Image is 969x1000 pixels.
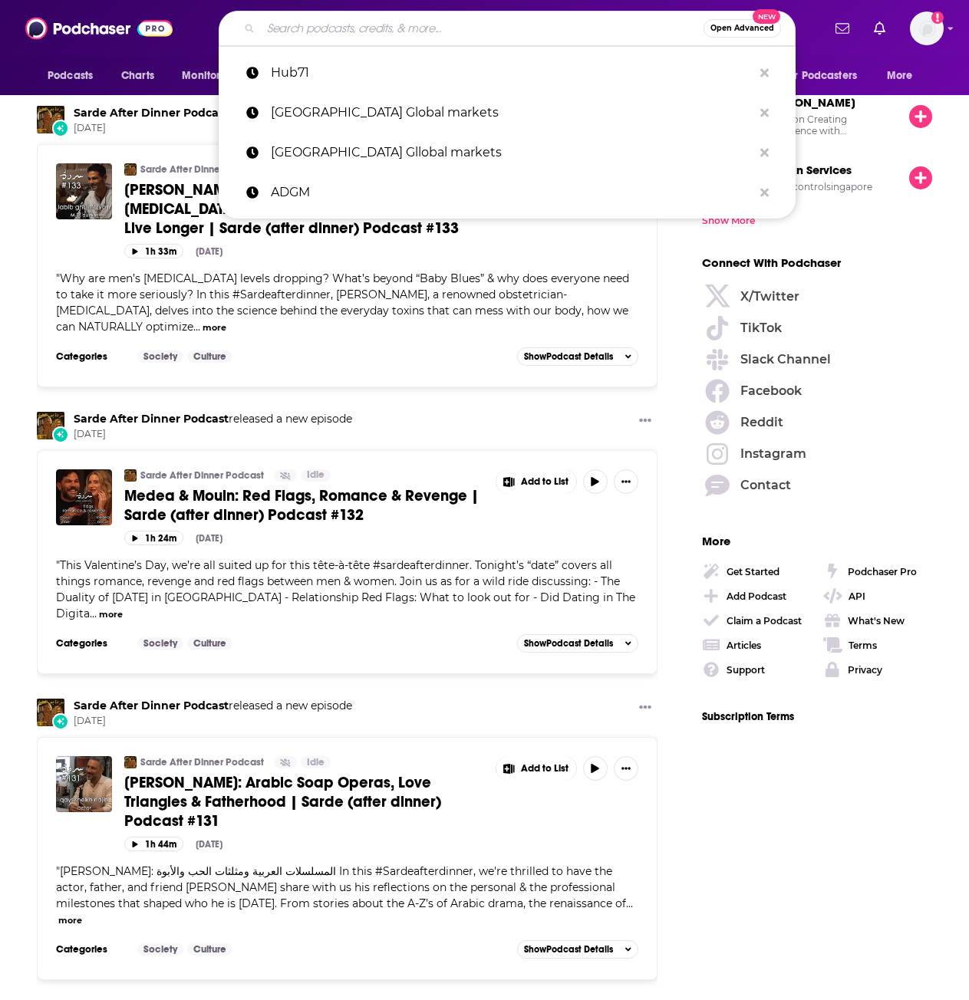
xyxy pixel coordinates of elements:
[868,15,892,41] a: Show notifications dropdown
[187,637,232,650] a: Culture
[702,534,730,548] span: More
[74,106,352,120] h3: released a new episode
[763,113,894,137] div: Guest on Creating Confidence with [PERSON_NAME]…
[849,640,877,651] div: Terms
[25,14,173,43] img: Podchaser - Follow, Share and Rate Podcasts
[773,61,879,90] button: open menu
[124,773,441,831] span: [PERSON_NAME]: Arabic Soap Operas, Love Triangles & Fatherhood | Sarde (after dinner) Podcast #131
[740,385,802,397] span: Facebook
[219,93,796,133] a: [GEOGRAPHIC_DATA] Global markets
[524,944,613,955] span: Show Podcast Details
[124,163,137,176] a: Sarde After Dinner Podcast
[52,120,69,137] div: New Episode
[124,244,183,258] button: 1h 33m
[702,587,811,606] a: Add Podcast
[196,533,222,544] div: [DATE]
[517,347,638,366] button: ShowPodcast Details
[219,173,796,212] a: ADGM
[702,473,932,498] a: Contact
[56,558,635,620] span: "
[48,65,93,87] span: Podcasts
[56,271,629,334] span: Why are men’s [MEDICAL_DATA] levels dropping? What’s beyond “Baby Blues” & why does everyone need...
[823,563,932,581] a: Podchaser Pro
[633,699,658,718] button: Show More Button
[74,699,352,713] h3: released a new episode
[524,638,613,649] span: Show Podcast Details
[193,320,200,334] span: ...
[763,95,855,110] span: [PERSON_NAME]
[823,661,932,679] a: Privacy
[271,173,753,212] p: ADGM
[56,637,125,650] h3: Categories
[702,255,841,270] span: Connect With Podchaser
[124,469,137,482] img: Sarde After Dinner Podcast
[910,12,944,45] button: Show profile menu
[763,96,855,109] a: Sandi Glandt
[704,19,781,38] button: Open AdvancedNew
[823,637,932,655] a: Terms
[111,61,163,90] a: Charts
[702,661,811,679] a: Support
[823,612,932,630] a: What's New
[140,756,264,768] a: Sarde After Dinner Podcast
[626,896,633,910] span: ...
[740,416,783,429] span: Reddit
[614,756,638,781] button: Show More Button
[301,469,331,482] a: Idle
[496,756,576,781] button: Show More Button
[124,531,183,545] button: 1h 24m
[137,350,183,363] a: Society
[727,664,765,676] div: Support
[124,837,183,851] button: 1h 44m
[196,839,222,850] div: [DATE]
[124,486,479,525] span: Medea & Mouin: Red Flags, Romance & Revenge | Sarde (after dinner) Podcast #132
[171,61,256,90] button: open menu
[307,468,325,483] span: Idle
[848,566,917,577] div: Podchaser Pro
[496,469,576,494] button: Show More Button
[271,133,753,173] p: Abu Dhabi Gllobal markets
[823,587,932,606] a: API
[182,65,236,87] span: Monitoring
[56,864,626,910] span: "
[740,448,806,460] span: Instagram
[124,756,137,768] img: Sarde After Dinner Podcast
[727,590,786,602] div: Add Podcast
[261,16,704,41] input: Search podcasts, credits, & more...
[763,163,852,176] a: pestcontrolsingapore
[909,105,932,128] button: Follow
[74,122,352,135] span: [DATE]
[74,412,229,426] a: Sarde After Dinner Podcast
[37,106,64,133] a: Sarde After Dinner Podcast
[702,612,811,630] a: Claim a Podcast
[910,12,944,45] span: Logged in as meghna
[37,699,64,726] a: Sarde After Dinner Podcast
[219,53,796,93] a: Hub71
[74,699,229,712] a: Sarde After Dinner Podcast
[187,350,232,363] a: Culture
[196,246,222,257] div: [DATE]
[783,65,857,87] span: For Podcasters
[137,943,183,956] a: Society
[702,379,932,404] a: Facebook
[702,316,932,341] a: TikTok
[849,590,865,602] div: API
[90,607,97,620] span: ...
[910,12,944,45] img: User Profile
[633,412,658,431] button: Show More Button
[219,133,796,173] a: [GEOGRAPHIC_DATA] Gllobal markets
[52,713,69,730] div: New Episode
[37,412,64,439] img: Sarde After Dinner Podcast
[876,61,932,90] button: open menu
[121,65,154,87] span: Charts
[140,469,264,482] a: Sarde After Dinner Podcast
[58,914,82,927] button: more
[74,106,229,120] a: Sarde After Dinner Podcast
[702,347,932,373] a: Slack Channel
[740,322,782,334] span: TikTok
[521,476,569,488] span: Add to List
